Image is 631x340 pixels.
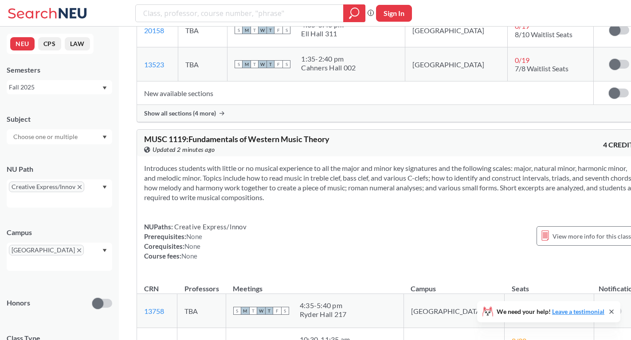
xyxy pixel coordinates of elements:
span: Updated 2 minutes ago [153,145,215,155]
button: CPS [38,37,61,50]
span: T [251,26,259,34]
span: None [186,232,202,240]
svg: magnifying glass [349,7,360,19]
span: We need your help! [497,309,604,315]
span: S [235,26,243,34]
span: Creative Express/Innov [173,223,247,231]
div: Subject [7,114,112,124]
span: S [282,60,290,68]
td: New available sections [137,81,594,105]
span: 8/10 Waitlist Seats [515,30,572,39]
div: CRN [144,284,159,294]
div: Ryder Hall 217 [300,310,347,319]
td: [GEOGRAPHIC_DATA] [404,294,505,328]
span: T [249,307,257,315]
span: None [184,242,200,250]
span: W [259,26,267,34]
input: Class, professor, course number, "phrase" [142,6,337,21]
span: S [281,307,289,315]
span: 0 / 19 [515,56,529,64]
span: T [251,60,259,68]
td: [GEOGRAPHIC_DATA] [405,13,508,47]
span: Creative Express/InnovX to remove pill [9,182,84,192]
svg: X to remove pill [77,248,81,252]
span: M [243,26,251,34]
td: TBA [178,13,227,47]
td: TBA [178,47,227,81]
div: Ell Hall 311 [301,29,344,38]
p: Honors [7,298,30,308]
div: 1:35 - 2:40 pm [301,54,356,63]
div: NUPaths: Prerequisites: Corequisites: Course fees: [144,222,247,261]
div: Cahners Hall 002 [301,63,356,72]
svg: X to remove pill [78,185,82,189]
a: 20158 [144,26,164,35]
div: Semesters [7,65,112,75]
span: [GEOGRAPHIC_DATA]X to remove pill [9,245,84,255]
td: TBA [177,294,226,328]
div: Dropdown arrow [7,129,112,144]
a: Leave a testimonial [552,308,604,315]
div: magnifying glass [343,4,365,22]
div: Creative Express/InnovX to remove pillDropdown arrow [7,179,112,208]
span: M [243,60,251,68]
span: S [282,26,290,34]
th: Seats [505,275,594,294]
button: NEU [10,37,35,50]
span: Show all sections (4 more) [144,109,216,117]
th: Campus [404,275,505,294]
div: [GEOGRAPHIC_DATA]X to remove pillDropdown arrow [7,243,112,271]
span: F [273,307,281,315]
div: Fall 2025Dropdown arrow [7,80,112,94]
svg: Dropdown arrow [102,249,107,252]
th: Meetings [226,275,404,294]
svg: Dropdown arrow [102,86,107,90]
span: 7/8 Waitlist Seats [515,64,568,73]
input: Choose one or multiple [9,131,83,142]
button: Sign In [376,5,412,22]
svg: Dropdown arrow [102,185,107,189]
span: W [259,60,267,68]
div: NU Path [7,164,112,174]
td: [GEOGRAPHIC_DATA] [405,47,508,81]
svg: Dropdown arrow [102,135,107,139]
span: None [181,252,197,260]
a: 13758 [144,307,164,315]
span: S [235,60,243,68]
span: View more info for this class [553,231,631,242]
a: 13523 [144,60,164,69]
th: Professors [177,275,226,294]
div: 4:35 - 5:40 pm [300,301,347,310]
span: MUSC 1119 : Fundamentals of Western Music Theory [144,134,329,144]
span: S [233,307,241,315]
span: T [267,26,274,34]
span: F [274,26,282,34]
span: T [265,307,273,315]
div: Fall 2025 [9,82,102,92]
span: W [257,307,265,315]
span: F [274,60,282,68]
span: M [241,307,249,315]
button: LAW [65,37,90,50]
span: T [267,60,274,68]
div: Campus [7,228,112,237]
